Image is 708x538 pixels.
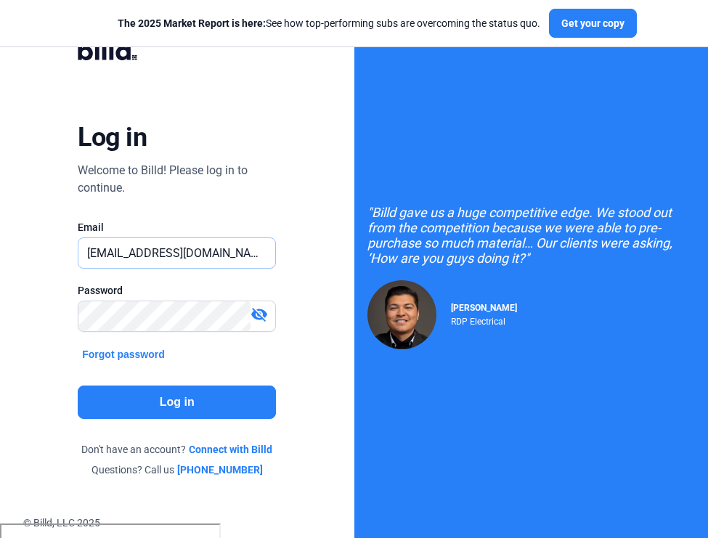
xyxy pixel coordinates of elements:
[549,9,637,38] button: Get your copy
[78,386,276,419] button: Log in
[78,462,276,477] div: Questions? Call us
[367,280,436,349] img: Raul Pacheco
[177,462,263,477] a: [PHONE_NUMBER]
[189,442,272,457] a: Connect with Billd
[78,283,276,298] div: Password
[78,220,276,235] div: Email
[118,17,266,29] span: The 2025 Market Report is here:
[78,121,147,153] div: Log in
[451,313,517,327] div: RDP Electrical
[78,442,276,457] div: Don't have an account?
[251,306,268,323] mat-icon: visibility_off
[78,162,276,197] div: Welcome to Billd! Please log in to continue.
[367,205,694,266] div: "Billd gave us a huge competitive edge. We stood out from the competition because we were able to...
[451,303,517,313] span: [PERSON_NAME]
[118,16,540,30] div: See how top-performing subs are overcoming the status quo.
[78,346,169,362] button: Forgot password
